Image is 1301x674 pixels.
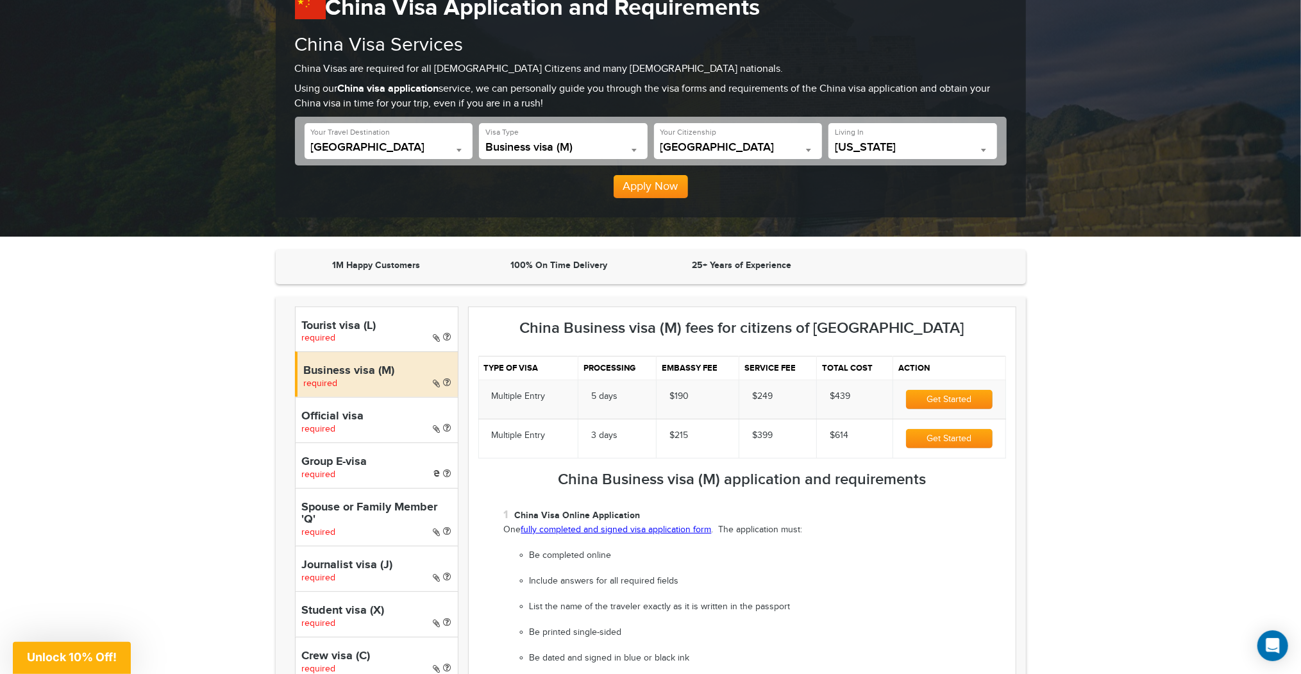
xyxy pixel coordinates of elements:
span: $215 [669,430,688,441]
h4: Group E-visa [302,456,451,469]
h3: China Business visa (M) fees for citizens of [GEOGRAPHIC_DATA] [478,320,1006,337]
span: required [302,333,336,343]
a: fully completed and signed visa application form [521,525,712,535]
span: China [311,141,467,154]
span: Multiple Entry [492,430,546,441]
strong: China visa application [338,83,439,95]
strong: 1M Happy Customers [333,260,421,271]
span: 5 days [591,391,617,401]
span: Business visa (M) [485,141,641,159]
th: Type of visa [478,356,578,380]
strong: 25+ Years of Experience [692,260,792,271]
span: required [302,573,336,583]
h4: Official visa [302,410,451,423]
th: Embassy fee [656,356,739,380]
li: Be printed single-sided [530,627,1006,639]
span: required [302,527,336,537]
span: Business visa (M) [485,141,641,154]
li: Be completed online [530,550,1006,562]
h4: Crew visa (C) [302,650,451,663]
span: required [302,469,336,480]
span: $399 [752,430,773,441]
span: China [311,141,467,159]
p: One . The application must: [504,524,1006,537]
div: Open Intercom Messenger [1257,630,1288,661]
span: $614 [830,430,848,441]
a: Get Started [906,394,992,405]
th: Total cost [816,356,893,380]
span: required [302,618,336,628]
li: List the name of the traveler exactly as it is written in the passport [530,601,1006,614]
span: Unlock 10% Off! [27,650,117,664]
h4: Student visa (X) [302,605,451,618]
button: Apply Now [614,175,688,198]
th: Service fee [739,356,817,380]
button: Get Started [906,429,992,448]
span: California [835,141,991,154]
label: Living In [835,127,864,138]
span: Multiple Entry [492,391,546,401]
th: Action [893,356,1005,380]
p: Using our service, we can personally guide you through the visa forms and requirements of the Chi... [295,82,1007,112]
h4: Journalist visa (J) [302,559,451,572]
button: Get Started [906,390,992,409]
h4: Spouse or Family Member 'Q' [302,501,451,527]
strong: 100% On Time Delivery [511,260,608,271]
li: Be dated and signed in blue or black ink [530,652,1006,665]
span: United States [660,141,816,154]
span: required [302,424,336,434]
a: Get Started [906,434,992,444]
li: Include answers for all required fields [530,575,1006,588]
h2: China Visa Services [295,35,1007,56]
span: $249 [752,391,773,401]
span: United States [660,141,816,159]
iframe: Customer reviews powered by Trustpilot [837,259,1013,274]
span: $439 [830,391,850,401]
div: Unlock 10% Off! [13,642,131,674]
label: Visa Type [485,127,519,138]
h4: Tourist visa (L) [302,320,451,333]
h3: China Business visa (M) application and requirements [478,471,1006,488]
label: Your Citizenship [660,127,717,138]
strong: China Visa Online Application [515,510,641,521]
p: China Visas are required for all [DEMOGRAPHIC_DATA] Citizens and many [DEMOGRAPHIC_DATA] nationals. [295,62,1007,77]
th: Processing [578,356,656,380]
span: required [304,378,338,389]
label: Your Travel Destination [311,127,390,138]
h4: Business visa (M) [304,365,451,378]
span: California [835,141,991,159]
span: 3 days [591,430,617,441]
span: required [302,664,336,674]
span: $190 [669,391,689,401]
